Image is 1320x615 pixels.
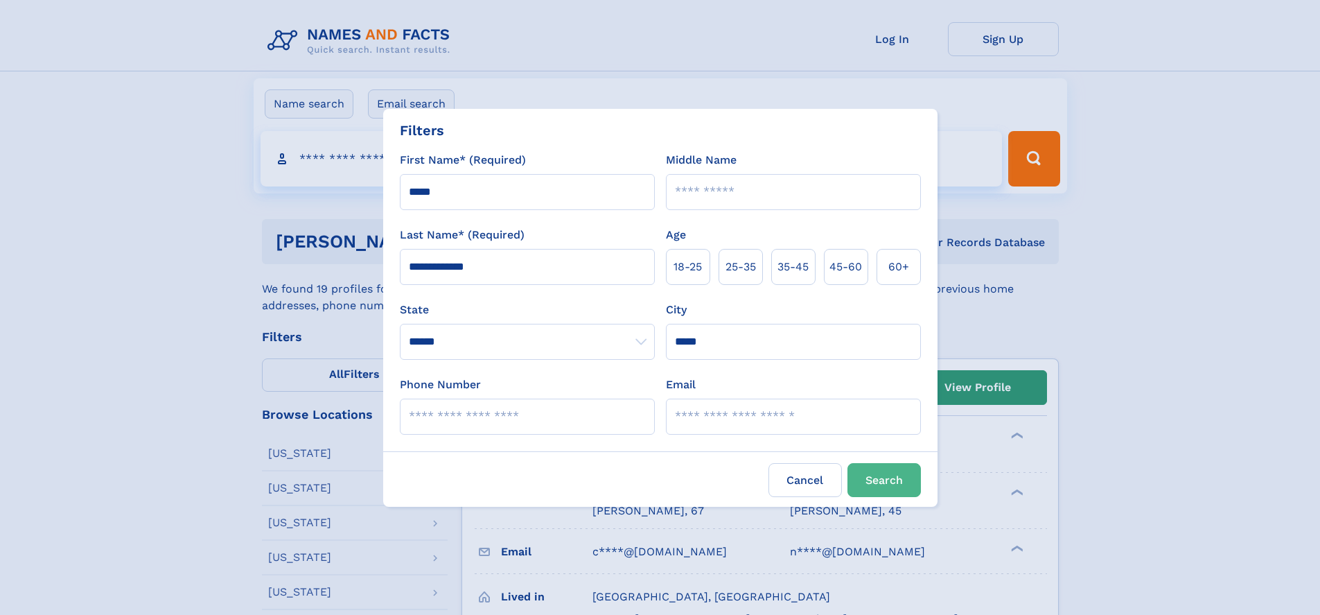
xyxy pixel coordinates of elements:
label: Email [666,376,696,393]
span: 25‑35 [725,259,756,275]
label: Last Name* (Required) [400,227,525,243]
label: Phone Number [400,376,481,393]
div: Filters [400,120,444,141]
label: Age [666,227,686,243]
label: Cancel [768,463,842,497]
label: Middle Name [666,152,737,168]
button: Search [847,463,921,497]
span: 35‑45 [777,259,809,275]
label: City [666,302,687,318]
label: State [400,302,655,318]
span: 45‑60 [829,259,862,275]
span: 60+ [888,259,909,275]
span: 18‑25 [674,259,702,275]
label: First Name* (Required) [400,152,526,168]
